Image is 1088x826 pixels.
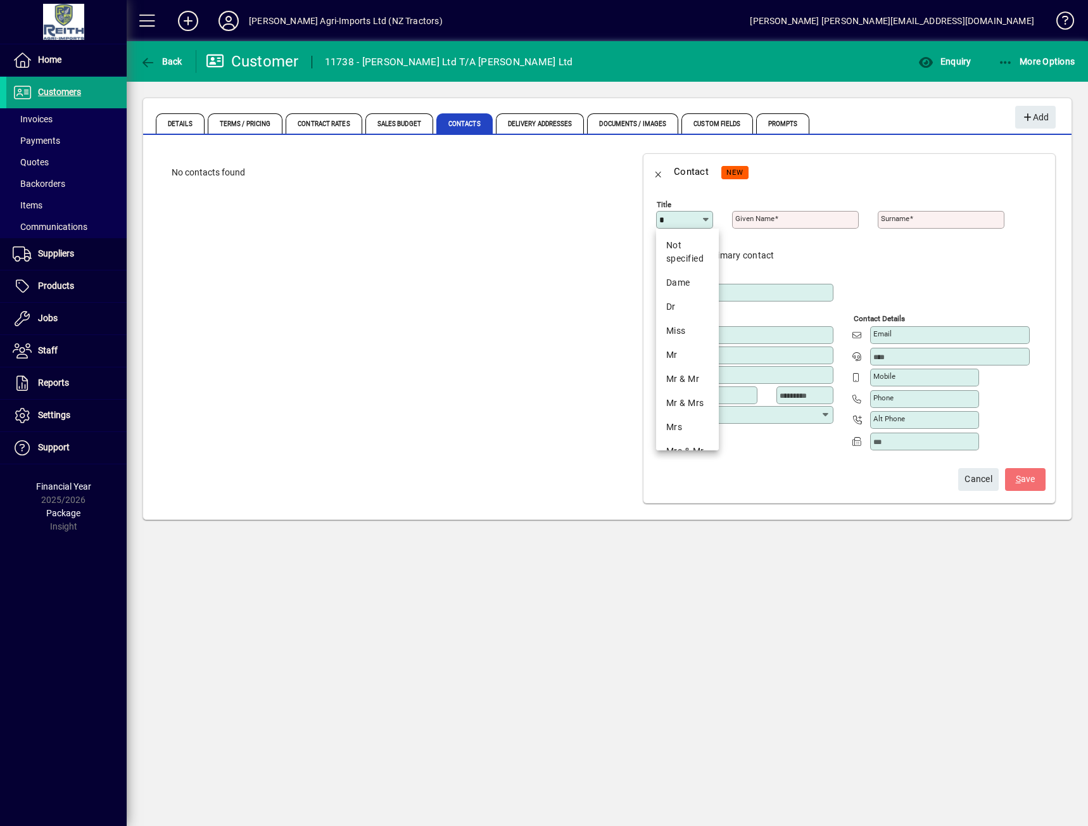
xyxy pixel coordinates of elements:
span: Customers [38,87,81,97]
mat-label: Phone [873,393,894,402]
button: Save [1005,468,1046,491]
mat-option: Mrs [656,415,719,439]
a: Reports [6,367,127,399]
span: Settings [38,410,70,420]
mat-option: Miss [656,319,719,343]
a: Staff [6,335,127,367]
a: Knowledge Base [1047,3,1072,44]
a: Quotes [6,151,127,173]
div: No contacts found [159,153,621,192]
div: Contact [674,162,709,182]
span: Cancel [965,469,992,490]
a: Backorders [6,173,127,194]
mat-option: Mrs & Mr [656,439,719,463]
a: Items [6,194,127,216]
mat-option: Mr & Mrs [656,391,719,415]
mat-label: Email [873,329,892,338]
span: Quotes [13,157,49,167]
span: Home [38,54,61,65]
mat-label: Alt Phone [873,414,905,423]
mat-label: Title [657,200,671,209]
span: Delivery Addresses [496,113,585,134]
button: Enquiry [915,50,974,73]
div: Mrs & Mr [666,445,709,458]
span: Package [46,508,80,518]
span: Financial Year [36,481,91,492]
a: Communications [6,216,127,238]
mat-option: Dame [656,270,719,295]
button: Back [643,156,674,187]
button: Cancel [958,468,999,491]
mat-option: Dr [656,295,719,319]
span: Items [13,200,42,210]
mat-label: Surname [881,214,909,223]
span: Custom Fields [681,113,752,134]
div: [PERSON_NAME] [PERSON_NAME][EMAIL_ADDRESS][DOMAIN_NAME] [750,11,1034,31]
div: Mr & Mrs [666,397,709,410]
a: Support [6,432,127,464]
button: Add [1015,106,1056,129]
span: Products [38,281,74,291]
span: Contacts [436,113,493,134]
mat-label: Mobile [873,372,895,381]
label: Use as primary contact [678,249,775,262]
span: Add [1022,107,1049,128]
div: Miss [666,324,709,338]
a: Products [6,270,127,302]
button: Back [137,50,186,73]
span: Back [140,56,182,67]
span: ave [1016,469,1035,490]
span: NEW [726,168,743,177]
a: Payments [6,130,127,151]
span: Suppliers [38,248,74,258]
span: Staff [38,345,58,355]
span: More Options [998,56,1075,67]
span: Not specified [666,239,709,265]
span: Communications [13,222,87,232]
a: Jobs [6,303,127,334]
div: [PERSON_NAME] Agri-Imports Ltd (NZ Tractors) [249,11,443,31]
span: Details [156,113,205,134]
span: Invoices [13,114,53,124]
span: Support [38,442,70,452]
a: Suppliers [6,238,127,270]
span: Jobs [38,313,58,323]
mat-option: Mr [656,343,719,367]
span: Enquiry [918,56,971,67]
button: Add [168,10,208,32]
app-page-header-button: Back [127,50,196,73]
span: S [1016,474,1021,484]
button: More Options [995,50,1079,73]
div: Dame [666,276,709,289]
a: Home [6,44,127,76]
div: 11738 - [PERSON_NAME] Ltd T/A [PERSON_NAME] Ltd [325,52,573,72]
div: Mr & Mr [666,372,709,386]
span: Sales Budget [365,113,433,134]
a: Invoices [6,108,127,130]
button: Profile [208,10,249,32]
span: Payments [13,136,60,146]
span: Reports [38,378,69,388]
span: Terms / Pricing [208,113,283,134]
a: Settings [6,400,127,431]
span: Backorders [13,179,65,189]
div: Dr [666,300,709,314]
span: Contract Rates [286,113,362,134]
div: Mrs [666,421,709,434]
mat-option: Mr & Mr [656,367,719,391]
div: Customer [206,51,299,72]
span: Documents / Images [587,113,678,134]
div: Mr [666,348,709,362]
mat-label: Given name [735,214,775,223]
span: Prompts [756,113,810,134]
